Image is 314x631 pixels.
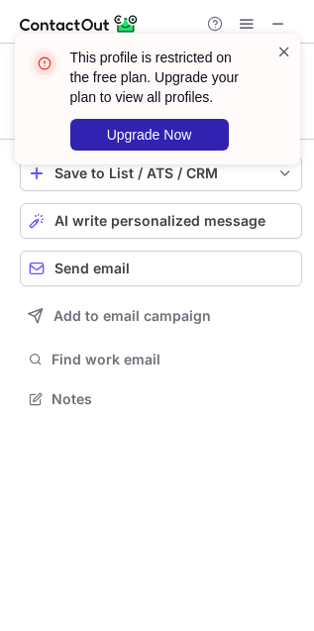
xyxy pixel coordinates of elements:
[20,12,139,36] img: ContactOut v5.3.10
[52,351,294,368] span: Find work email
[53,308,211,324] span: Add to email campaign
[20,251,302,286] button: Send email
[52,390,294,408] span: Notes
[70,119,229,151] button: Upgrade Now
[70,48,253,107] header: This profile is restricted on the free plan. Upgrade your plan to view all profiles.
[20,385,302,413] button: Notes
[54,261,130,276] span: Send email
[29,48,60,79] img: error
[20,346,302,373] button: Find work email
[54,213,265,229] span: AI write personalized message
[20,203,302,239] button: AI write personalized message
[20,298,302,334] button: Add to email campaign
[107,127,192,143] span: Upgrade Now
